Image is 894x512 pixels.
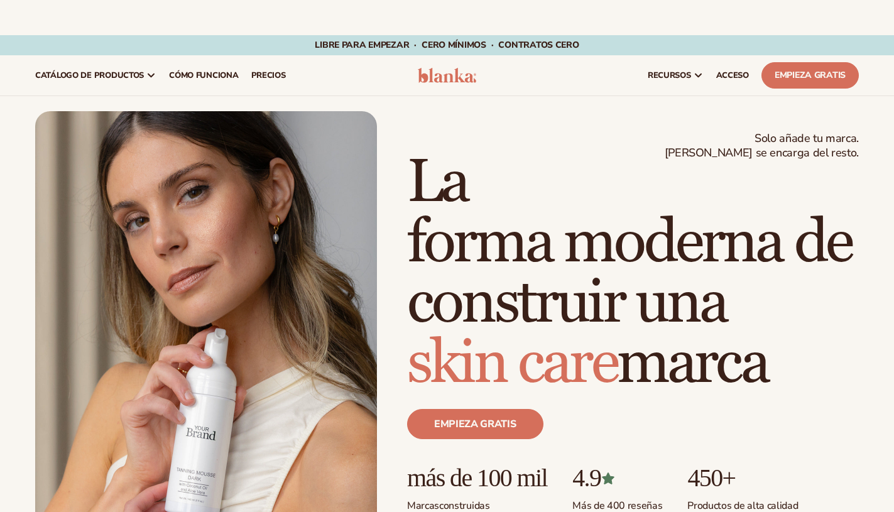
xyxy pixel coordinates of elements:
[422,39,486,51] font: CERO mínimos
[414,39,417,51] font: ·
[498,39,579,51] font: Contratos CERO
[315,39,409,51] font: Libre para empezar
[407,206,851,340] font: forma moderna de construir una
[687,464,735,492] font: 450+
[665,145,859,160] font: [PERSON_NAME] se encarga del resto.
[29,55,163,95] a: catálogo de productos
[407,464,547,492] font: más de 100 mil
[163,55,244,95] a: Cómo funciona
[434,417,516,431] font: Empieza gratis
[755,131,859,146] font: Solo añade tu marca.
[169,70,238,81] font: Cómo funciona
[418,68,477,83] img: logo
[407,409,543,439] a: Empieza gratis
[710,55,755,95] a: ACCESO
[491,39,494,51] font: ·
[407,146,467,219] font: La
[617,327,768,400] font: marca
[572,464,601,492] font: 4.9
[245,55,292,95] a: precios
[31,35,863,55] div: Anuncio
[251,70,286,81] font: precios
[35,70,144,81] font: catálogo de productos
[641,55,710,95] a: recursos
[761,62,859,89] a: Empieza gratis
[716,70,749,81] font: ACCESO
[407,327,617,400] span: skin care
[775,69,846,81] font: Empieza gratis
[648,70,691,81] font: recursos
